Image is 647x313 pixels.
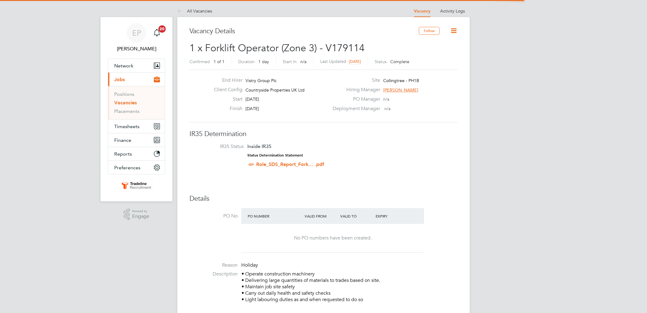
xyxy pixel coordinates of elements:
[383,87,418,93] span: [PERSON_NAME]
[329,106,380,112] label: Deployment Manager
[108,120,165,133] button: Timesheets
[132,209,149,214] span: Powered by
[209,77,242,84] label: End Hirer
[384,106,391,111] span: n/a
[383,78,419,83] span: Collingtree - PH1B
[114,124,140,129] span: Timesheets
[114,165,140,171] span: Preferences
[114,100,137,106] a: Vacancies
[209,106,242,112] label: Finish
[114,151,132,157] span: Reports
[329,77,380,84] label: Site
[300,59,306,64] span: n/a
[189,194,458,203] h3: Details
[108,133,165,147] button: Finance
[349,59,361,64] span: [DATE]
[101,17,172,201] nav: Main navigation
[158,25,166,33] span: 20
[247,235,418,241] div: No PO numbers have been created.
[114,137,131,143] span: Finance
[383,96,389,102] span: n/a
[329,96,380,103] label: PO Manager
[390,59,409,64] span: Complete
[320,59,346,64] label: Last Updated
[214,59,225,64] span: 1 of 1
[189,262,238,268] label: Reason
[114,63,133,69] span: Network
[246,78,277,83] span: Vistry Group Plc
[108,181,165,190] a: Go to home page
[246,210,303,221] div: PO Number
[196,143,244,150] label: IR35 Status
[374,210,410,221] div: Expiry
[375,59,387,64] label: Status
[121,181,152,190] img: tradelinerecruitment-logo-retina.png
[108,45,165,52] span: Ellie Page
[339,210,374,221] div: Valid To
[209,96,242,103] label: Start
[209,87,242,93] label: Client Config
[303,210,339,221] div: Valid From
[246,106,259,111] span: [DATE]
[114,108,140,114] a: Placements
[114,77,125,82] span: Jobs
[414,9,430,14] a: Vacancy
[108,86,165,119] div: Jobs
[108,147,165,160] button: Reports
[247,153,303,157] strong: Status Determination Statement
[238,59,255,64] label: Duration
[132,214,149,219] span: Engage
[256,161,324,167] a: Role_SDS_Report_Fork... .pdf
[241,262,258,268] span: Holiday
[258,59,269,64] span: 1 day
[189,213,238,219] label: PO No
[189,27,419,36] h3: Vacancy Details
[189,271,238,277] label: Description
[108,23,165,52] a: EP[PERSON_NAME]
[283,59,297,64] label: Start In
[189,59,210,64] label: Confirmed
[108,59,165,72] button: Network
[132,29,141,37] span: EP
[108,73,165,86] button: Jobs
[108,161,165,174] button: Preferences
[114,91,134,97] a: Positions
[246,96,259,102] span: [DATE]
[419,27,440,35] button: Follow
[246,87,305,93] span: Countryside Properties UK Ltd
[189,130,458,139] h3: IR35 Determination
[247,143,271,149] span: Inside IR35
[124,209,150,220] a: Powered byEngage
[151,23,163,43] a: 20
[242,271,458,303] p: • Operate construction machinery • Delivering large quantities of materials to trades based on si...
[177,8,212,14] a: All Vacancies
[329,87,380,93] label: Hiring Manager
[189,42,365,54] span: 1 x Forklift Operator (Zone 3) - V179114
[440,8,465,14] a: Activity Logs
